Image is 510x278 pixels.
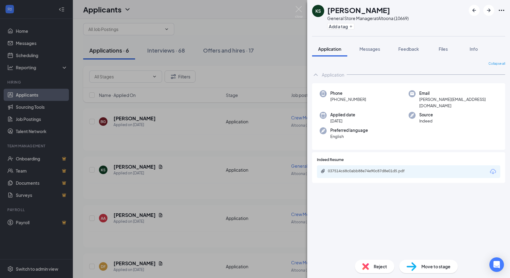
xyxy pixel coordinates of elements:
span: Files [439,46,448,52]
span: Info [470,46,478,52]
span: Application [318,46,341,52]
span: [PHONE_NUMBER] [330,96,366,102]
h1: [PERSON_NAME] [327,5,390,15]
svg: Paperclip [321,169,325,173]
span: Phone [330,90,366,96]
div: General Store Manager at Altoona (10669) [327,15,409,21]
span: Applied date [330,112,355,118]
span: Source [419,112,433,118]
button: ArrowRight [483,5,494,16]
svg: ChevronUp [312,71,319,78]
span: Feedback [398,46,419,52]
svg: Plus [349,25,353,28]
a: Paperclip037514c68c0abb88e74e90c87d8e01d5.pdf [321,169,419,174]
span: Collapse all [488,61,505,66]
svg: Ellipses [498,7,505,14]
svg: ArrowRight [485,7,492,14]
button: ArrowLeftNew [469,5,480,16]
span: Preferred language [330,127,368,133]
span: [PERSON_NAME][EMAIL_ADDRESS][DOMAIN_NAME] [419,96,498,109]
div: KS [315,8,321,14]
button: PlusAdd a tag [327,23,354,29]
span: English [330,133,368,139]
span: [DATE] [330,118,355,124]
span: Reject [374,263,387,270]
svg: ArrowLeftNew [471,7,478,14]
span: Indeed [419,118,433,124]
div: 037514c68c0abb88e74e90c87d8e01d5.pdf [328,169,413,173]
div: Application [322,72,344,78]
svg: Download [489,168,497,175]
div: Open Intercom Messenger [489,257,504,272]
span: Email [419,90,498,96]
span: Messages [359,46,380,52]
span: Move to stage [421,263,450,270]
span: Indeed Resume [317,157,344,163]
